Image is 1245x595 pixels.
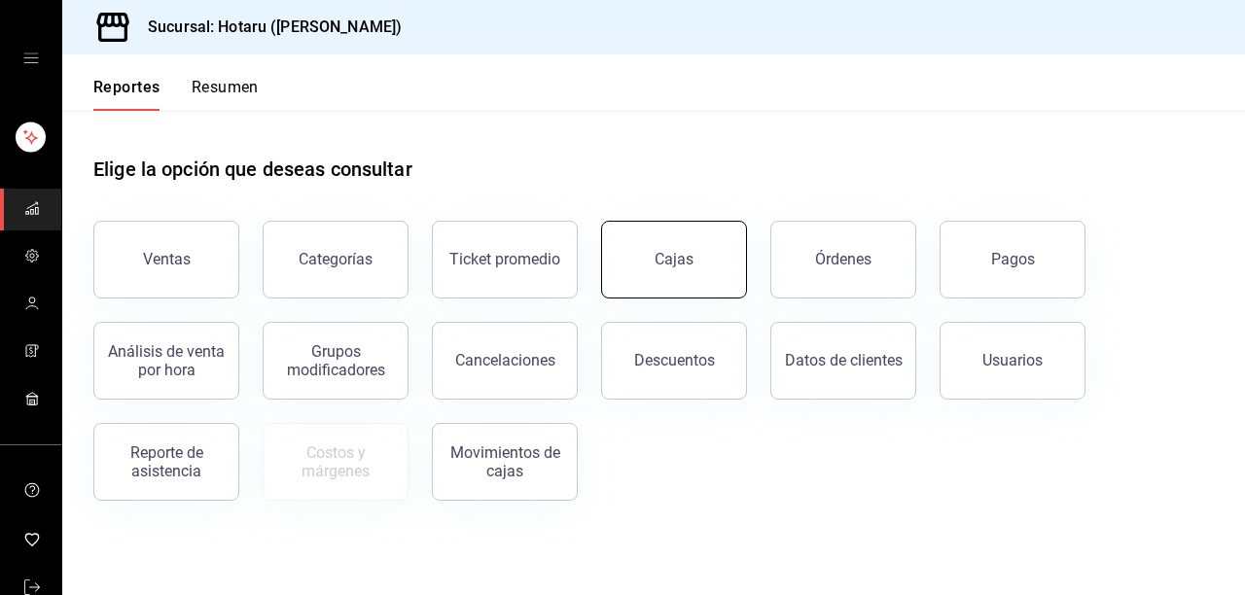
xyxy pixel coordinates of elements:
div: Cajas [655,248,694,271]
div: Datos de clientes [785,351,903,369]
div: Pagos [991,250,1035,268]
button: Pagos [940,221,1085,298]
button: Ventas [93,221,239,298]
div: Análisis de venta por hora [106,342,227,379]
button: Categorías [263,221,409,298]
button: Grupos modificadores [263,322,409,400]
a: Cajas [601,221,747,298]
div: Movimientos de cajas [445,443,565,480]
div: Ticket promedio [449,250,560,268]
button: Resumen [192,78,259,111]
div: Grupos modificadores [275,342,396,379]
button: Cancelaciones [432,322,578,400]
h1: Elige la opción que deseas consultar [93,155,412,184]
div: Órdenes [815,250,871,268]
button: Datos de clientes [770,322,916,400]
button: Reporte de asistencia [93,423,239,501]
button: Movimientos de cajas [432,423,578,501]
button: Ticket promedio [432,221,578,298]
div: Categorías [299,250,373,268]
h3: Sucursal: Hotaru ([PERSON_NAME]) [132,16,402,39]
button: Contrata inventarios para ver este reporte [263,423,409,501]
div: Usuarios [982,351,1043,369]
button: Órdenes [770,221,916,298]
div: Reporte de asistencia [106,443,227,480]
button: Reportes [93,78,160,111]
button: open drawer [23,51,39,66]
button: Usuarios [940,322,1085,400]
button: Análisis de venta por hora [93,322,239,400]
div: Costos y márgenes [275,443,396,480]
div: Descuentos [634,351,715,369]
div: Ventas [143,250,191,268]
div: navigation tabs [93,78,259,111]
div: Cancelaciones [455,351,555,369]
button: Descuentos [601,322,747,400]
